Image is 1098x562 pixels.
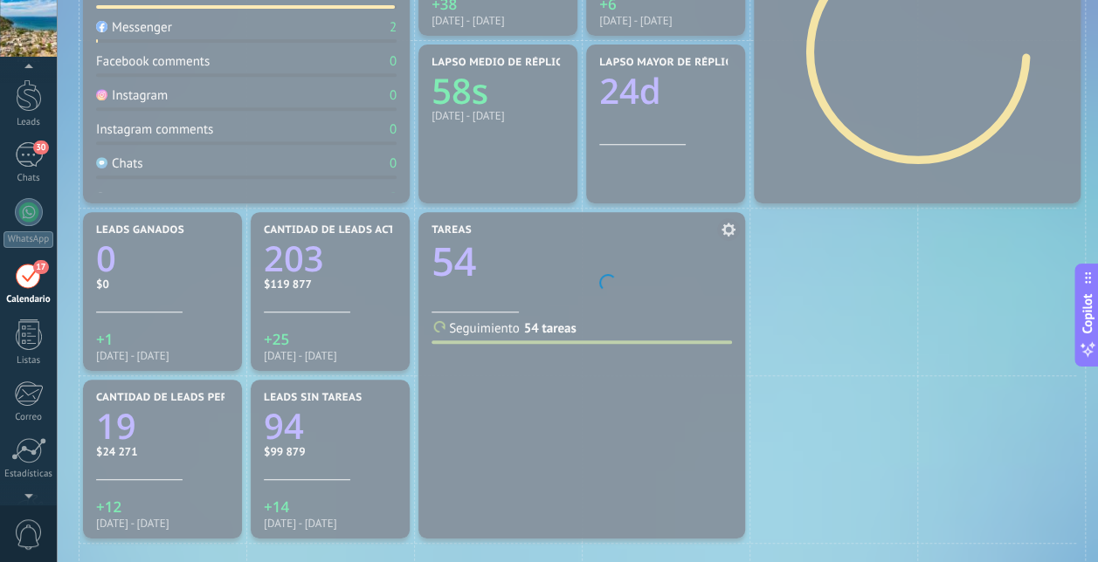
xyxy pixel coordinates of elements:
div: Listas [3,355,54,367]
div: Chats [3,173,54,184]
div: Calendario [3,294,54,305]
span: 30 [33,140,48,154]
div: Estadísticas [3,469,54,480]
span: 17 [33,260,48,274]
div: Correo [3,412,54,423]
span: Copilot [1079,293,1096,333]
div: Leads [3,117,54,128]
div: WhatsApp [3,231,53,248]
